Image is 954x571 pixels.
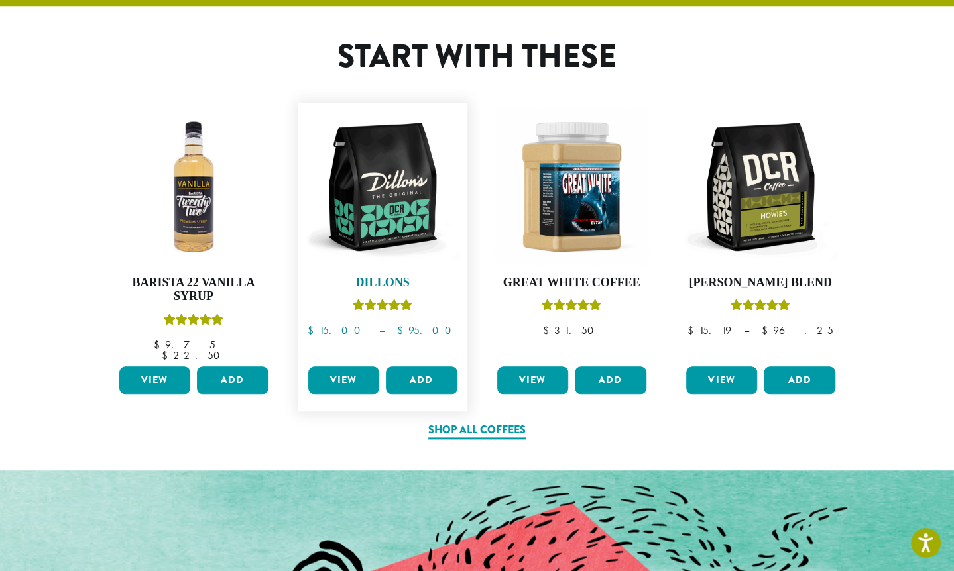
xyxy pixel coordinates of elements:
button: Add [197,366,268,394]
bdi: 15.19 [687,323,731,337]
a: View [497,366,569,394]
h4: Great White Coffee [494,276,650,290]
span: – [228,338,233,352]
a: DillonsRated 5.00 out of 5 [305,109,461,361]
img: VANILLA-300x300.png [116,109,272,265]
bdi: 95.00 [397,323,457,337]
span: – [379,323,385,337]
button: Add [575,366,646,394]
span: $ [162,348,173,362]
span: $ [543,323,554,337]
a: View [308,366,380,394]
span: $ [687,323,699,337]
span: $ [308,323,319,337]
span: $ [154,338,165,352]
div: Rated 5.00 out of 5 [353,297,412,317]
a: Shop All Coffees [428,422,526,439]
img: Great_White_Ground_Espresso_2.png [494,109,650,265]
div: Rated 5.00 out of 5 [164,312,223,332]
bdi: 31.50 [543,323,600,337]
a: Barista 22 Vanilla SyrupRated 5.00 out of 5 [116,109,272,361]
a: Great White CoffeeRated 5.00 out of 5 $31.50 [494,109,650,361]
h4: [PERSON_NAME] Blend [683,276,839,290]
img: DCR-12oz-Dillons-Stock-scaled.png [305,109,461,265]
h4: Barista 22 Vanilla Syrup [116,276,272,304]
bdi: 96.25 [762,323,833,337]
a: View [686,366,758,394]
span: $ [397,323,408,337]
h4: Dillons [305,276,461,290]
bdi: 9.75 [154,338,215,352]
h1: Start With These [194,38,760,76]
bdi: 15.00 [308,323,367,337]
a: View [119,366,191,394]
img: DCR-12oz-Howies-Stock-scaled.png [683,109,839,265]
button: Add [386,366,457,394]
div: Rated 5.00 out of 5 [542,297,601,317]
bdi: 22.50 [162,348,226,362]
div: Rated 4.67 out of 5 [731,297,790,317]
span: $ [762,323,773,337]
a: [PERSON_NAME] BlendRated 4.67 out of 5 [683,109,839,361]
button: Add [764,366,835,394]
span: – [744,323,749,337]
